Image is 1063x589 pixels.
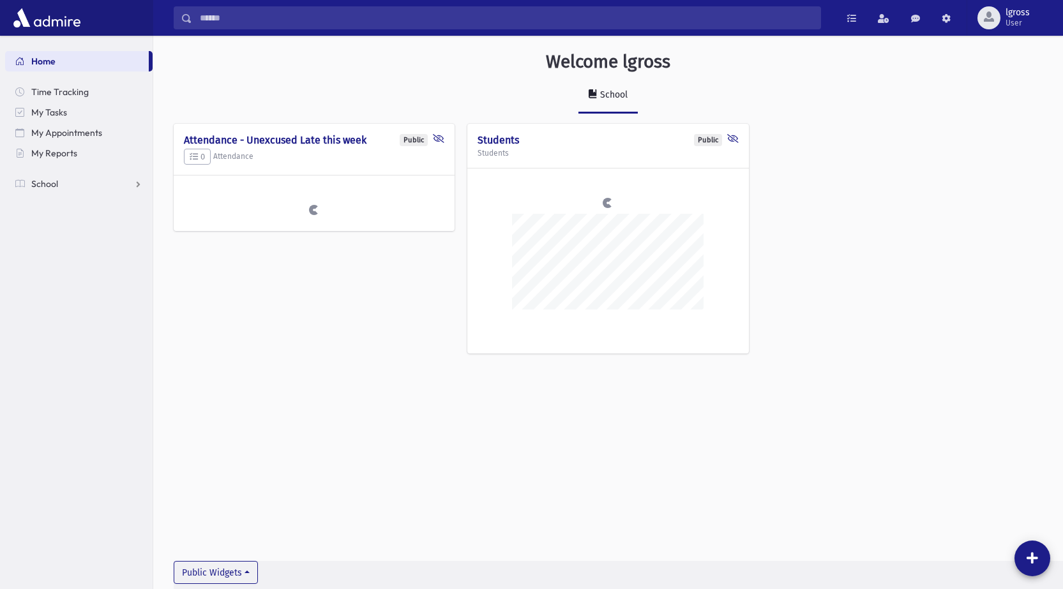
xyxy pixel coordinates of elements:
[184,134,444,146] h4: Attendance - Unexcused Late this week
[31,127,102,138] span: My Appointments
[5,143,153,163] a: My Reports
[478,149,738,158] h5: Students
[578,78,638,114] a: School
[5,51,149,71] a: Home
[5,174,153,194] a: School
[31,107,67,118] span: My Tasks
[694,134,722,146] div: Public
[1006,8,1030,18] span: lgross
[1006,18,1030,28] span: User
[5,123,153,143] a: My Appointments
[192,6,820,29] input: Search
[5,102,153,123] a: My Tasks
[190,152,205,161] span: 0
[478,134,738,146] h4: Students
[400,134,428,146] div: Public
[546,51,670,73] h3: Welcome lgross
[598,89,628,100] div: School
[31,147,77,159] span: My Reports
[184,149,211,165] button: 0
[31,86,89,98] span: Time Tracking
[31,56,56,67] span: Home
[5,82,153,102] a: Time Tracking
[184,149,444,165] h5: Attendance
[174,561,258,584] button: Public Widgets
[10,5,84,31] img: AdmirePro
[31,178,58,190] span: School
